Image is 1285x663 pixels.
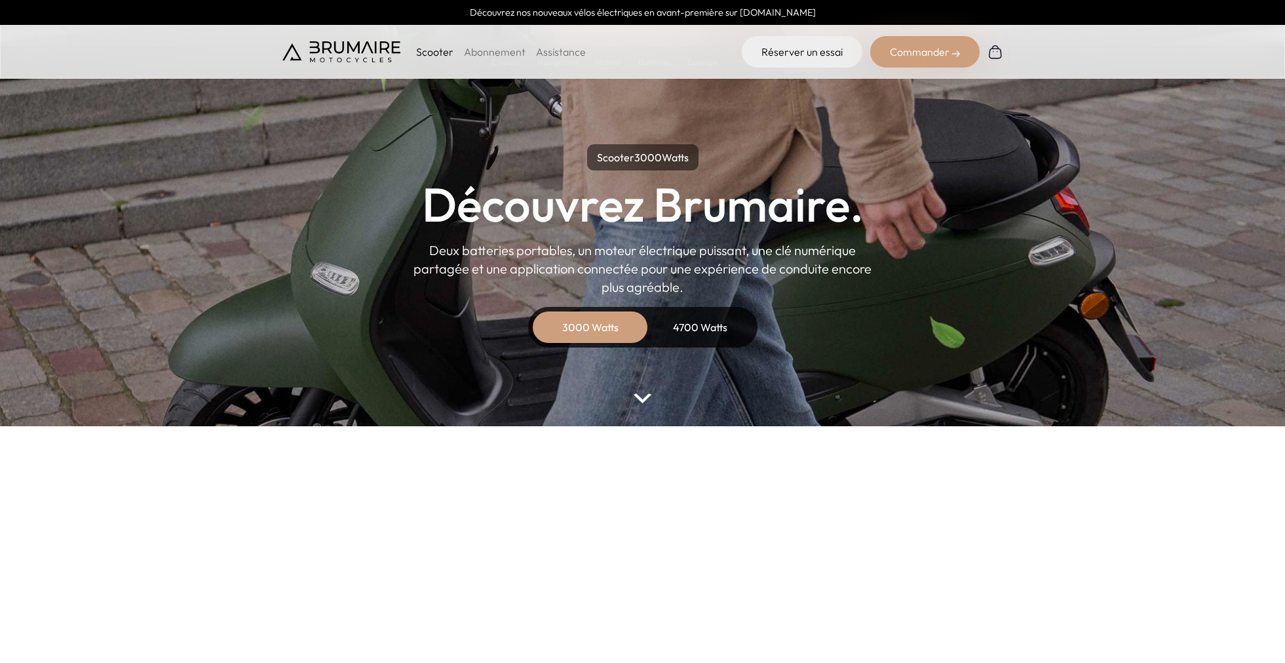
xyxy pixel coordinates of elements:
a: Réserver un essai [742,36,862,68]
img: arrow-bottom.png [634,393,651,403]
div: 3000 Watts [538,311,643,343]
img: Panier [988,44,1003,60]
p: Scooter Watts [587,144,699,171]
div: 4700 Watts [648,311,753,343]
img: Brumaire Motocycles [282,41,400,62]
p: Deux batteries portables, un moteur électrique puissant, une clé numérique partagée et une applic... [413,241,872,296]
span: 3000 [634,151,662,164]
img: right-arrow-2.png [952,50,960,58]
h1: Découvrez Brumaire. [422,181,864,228]
a: Abonnement [464,45,526,58]
p: Scooter [416,44,453,60]
a: Assistance [536,45,586,58]
div: Commander [870,36,980,68]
